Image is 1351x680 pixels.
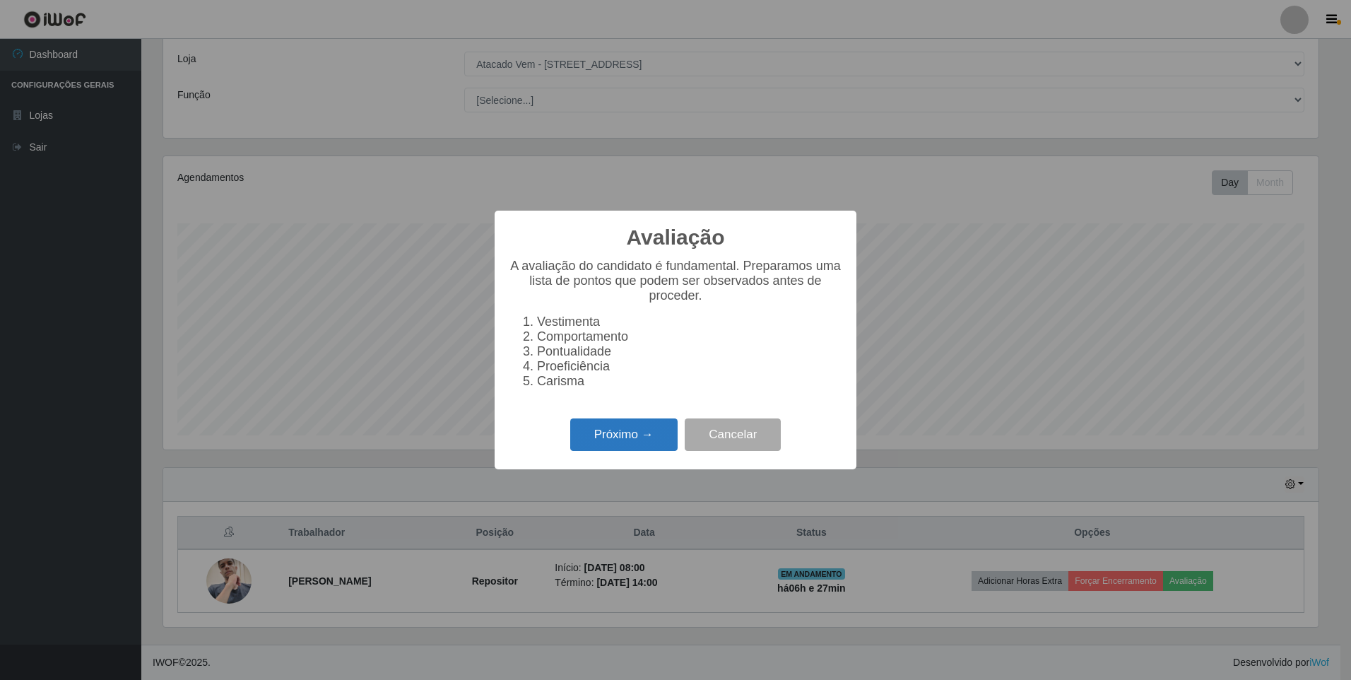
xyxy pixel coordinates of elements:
button: Cancelar [685,418,781,452]
li: Vestimenta [537,315,842,329]
button: Próximo → [570,418,678,452]
p: A avaliação do candidato é fundamental. Preparamos uma lista de pontos que podem ser observados a... [509,259,842,303]
li: Comportamento [537,329,842,344]
li: Carisma [537,374,842,389]
h2: Avaliação [627,225,725,250]
li: Proeficiência [537,359,842,374]
li: Pontualidade [537,344,842,359]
